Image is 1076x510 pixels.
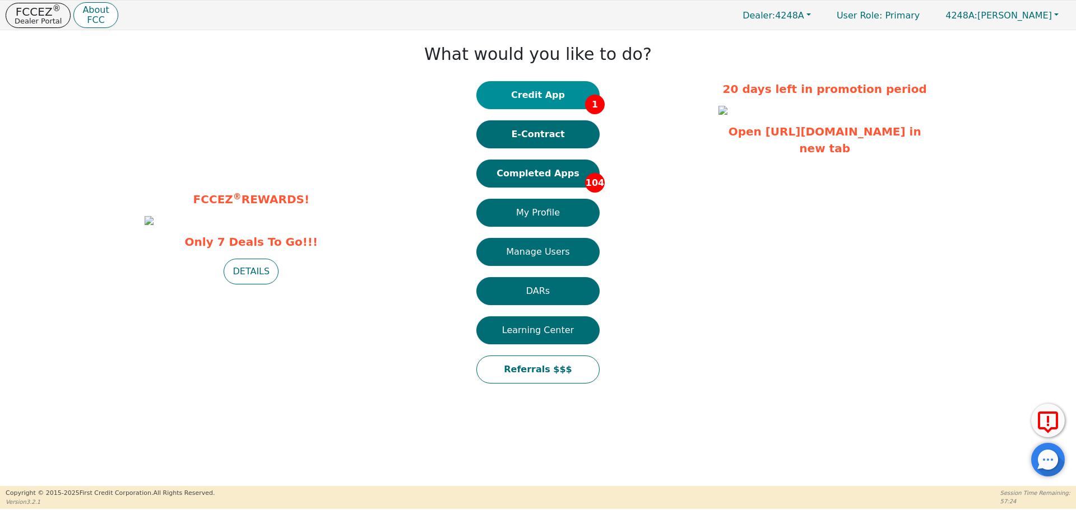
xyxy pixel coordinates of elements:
button: E-Contract [476,120,600,148]
button: FCCEZ®Dealer Portal [6,3,71,28]
p: Version 3.2.1 [6,498,215,506]
button: Referrals $$$ [476,355,600,383]
span: 104 [585,173,605,193]
button: My Profile [476,199,600,227]
h1: What would you like to do? [424,44,652,64]
p: FCC [82,16,109,25]
button: Learning Center [476,316,600,344]
span: 4248A: [945,10,977,21]
button: Completed Apps104 [476,160,600,188]
p: Dealer Portal [15,17,62,25]
button: 4248A:[PERSON_NAME] [934,7,1070,24]
p: Session Time Remaining: [1000,489,1070,497]
sup: ® [53,3,61,13]
button: AboutFCC [73,2,118,29]
p: 57:24 [1000,497,1070,506]
span: 1 [585,95,605,114]
a: Open [URL][DOMAIN_NAME] in new tab [729,125,921,155]
p: Copyright © 2015- 2025 First Credit Corporation. [6,489,215,498]
p: FCCEZ REWARDS! [145,191,358,208]
button: Manage Users [476,238,600,266]
span: User Role : [837,10,882,21]
button: DARs [476,277,600,305]
p: Primary [825,4,931,26]
sup: ® [233,191,242,202]
span: Only 7 Deals To Go!!! [145,233,358,250]
p: FCCEZ [15,6,62,17]
p: 20 days left in promotion period [718,81,931,97]
button: Credit App1 [476,81,600,109]
span: [PERSON_NAME] [945,10,1052,21]
a: User Role: Primary [825,4,931,26]
p: About [82,6,109,15]
span: Dealer: [743,10,775,21]
button: DETAILS [224,259,279,284]
button: Report Error to FCC [1031,404,1065,437]
img: db06a906-7ee5-4878-8047-17894bc9e16a [718,106,727,115]
button: Dealer:4248A [731,7,823,24]
span: All Rights Reserved. [153,489,215,497]
img: 8bfd00e4-ba62-4263-ba0f-05dd4437dc0f [145,216,154,225]
span: 4248A [743,10,804,21]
